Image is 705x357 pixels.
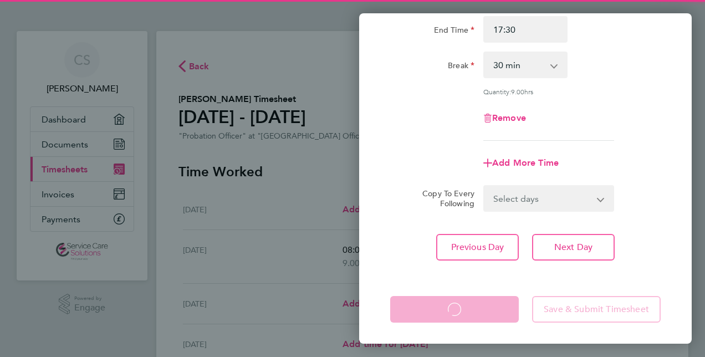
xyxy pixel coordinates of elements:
div: Quantity: hrs [483,87,614,96]
label: End Time [434,25,474,38]
button: Next Day [532,234,615,261]
label: Break [448,60,474,74]
input: E.g. 18:00 [483,16,568,43]
span: 9.00 [511,87,524,96]
span: Previous Day [451,242,504,253]
button: Add More Time [483,159,559,167]
span: Add More Time [492,157,559,168]
span: Next Day [554,242,592,253]
label: Copy To Every Following [413,188,474,208]
span: Remove [492,113,526,123]
button: Previous Day [436,234,519,261]
button: Remove [483,114,526,123]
